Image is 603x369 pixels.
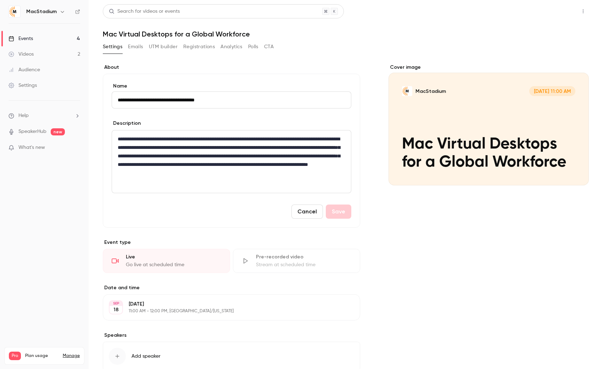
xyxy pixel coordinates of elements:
div: LiveGo live at scheduled time [103,249,230,273]
div: Go live at scheduled time [126,261,221,268]
div: Pre-recorded videoStream at scheduled time [233,249,360,273]
label: Name [112,83,351,90]
label: Description [112,120,141,127]
button: Settings [103,41,122,52]
button: Polls [248,41,258,52]
span: Plan usage [25,353,58,359]
label: Speakers [103,332,360,339]
span: new [51,128,65,135]
div: Search for videos or events [109,8,180,15]
div: Settings [9,82,37,89]
span: What's new [18,144,45,151]
button: Cancel [291,205,323,219]
p: 11:00 AM - 12:00 PM, [GEOGRAPHIC_DATA]/[US_STATE] [129,308,323,314]
button: CTA [264,41,274,52]
span: Pro [9,352,21,360]
button: Registrations [183,41,215,52]
h6: MacStadium [26,8,57,15]
div: Stream at scheduled time [256,261,351,268]
span: Help [18,112,29,119]
a: SpeakerHub [18,128,46,135]
button: UTM builder [149,41,178,52]
div: editor [112,130,351,193]
div: Pre-recorded video [256,253,351,261]
label: Date and time [103,284,360,291]
span: Add speaker [132,353,161,360]
button: Emails [128,41,143,52]
p: Event type [103,239,360,246]
li: help-dropdown-opener [9,112,80,119]
div: Videos [9,51,34,58]
a: Manage [63,353,80,359]
p: 18 [113,306,119,313]
div: Live [126,253,221,261]
div: Audience [9,66,40,73]
section: description [112,130,351,193]
div: SEP [110,301,122,306]
button: Share [544,4,572,18]
section: Cover image [389,64,589,185]
label: Cover image [389,64,589,71]
div: Events [9,35,33,42]
p: [DATE] [129,301,323,308]
h1: Mac Virtual Desktops for a Global Workforce [103,30,589,38]
label: About [103,64,360,71]
button: Analytics [220,41,242,52]
img: MacStadium [9,6,20,17]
